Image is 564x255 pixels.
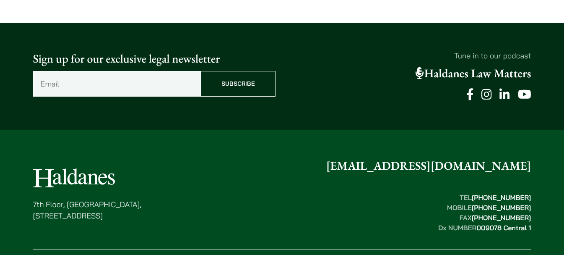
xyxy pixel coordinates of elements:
input: Email [33,71,201,97]
p: 7th Floor, [GEOGRAPHIC_DATA], [STREET_ADDRESS] [33,199,142,221]
p: Sign up for our exclusive legal newsletter [33,50,276,68]
p: Tune in to our podcast [289,50,531,61]
mark: [PHONE_NUMBER] [472,193,531,202]
a: Haldanes Law Matters [416,66,531,81]
img: Logo of Haldanes [33,168,115,187]
strong: TEL MOBILE FAX Dx NUMBER [438,193,531,232]
input: Subscribe [201,71,276,97]
mark: 009078 Central 1 [476,223,531,232]
a: [EMAIL_ADDRESS][DOMAIN_NAME] [326,158,531,174]
mark: [PHONE_NUMBER] [472,213,531,222]
mark: [PHONE_NUMBER] [472,203,531,212]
